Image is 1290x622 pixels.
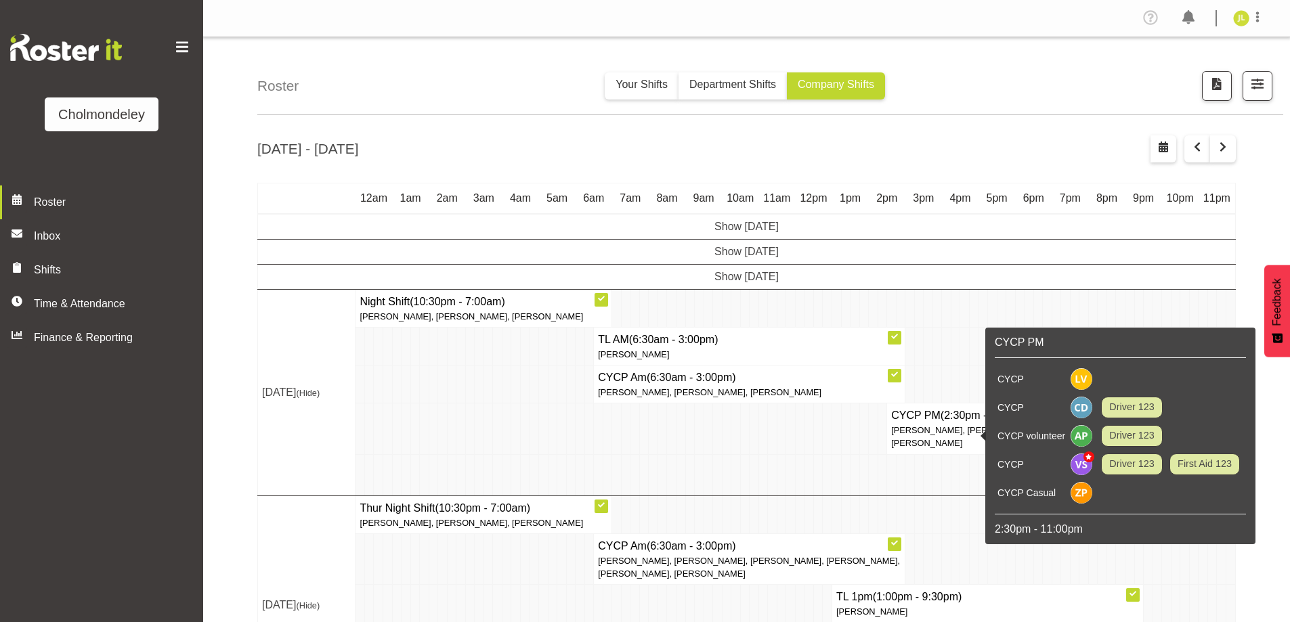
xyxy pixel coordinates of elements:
[869,183,905,214] th: 2pm
[1264,265,1290,357] button: Feedback - Show survey
[58,104,145,125] div: Cholmondeley
[258,214,1236,240] td: Show [DATE]
[1071,425,1092,447] img: amelie-paroll11627.jpg
[1202,71,1232,101] button: Download a PDF of the roster according to the set date range.
[1269,278,1285,326] span: Feedback
[1233,10,1249,26] img: jay-lowe9524.jpg
[257,138,358,159] h2: [DATE] - [DATE]
[891,407,1194,424] h4: CYCP PM
[649,183,685,214] th: 8am
[1015,183,1052,214] th: 6pm
[995,334,1246,351] h6: CYCP PM
[1109,457,1154,472] span: Driver 123
[995,365,1068,393] td: CYCP
[258,264,1236,289] td: Show [DATE]
[647,372,736,383] span: (6:30am - 3:00pm)
[258,239,1236,264] td: Show [DATE]
[995,450,1068,479] td: CYCP
[392,183,429,214] th: 1am
[257,75,299,96] h4: Roster
[1109,400,1154,415] span: Driver 123
[34,228,196,244] span: Inbox
[647,540,736,552] span: (6:30am - 3:00pm)
[598,370,901,386] h4: CYCP Am
[576,183,612,214] th: 6am
[1199,183,1236,214] th: 11pm
[598,332,901,348] h4: TL AM
[360,311,583,321] span: [PERSON_NAME], [PERSON_NAME], [PERSON_NAME]
[1243,71,1272,101] button: Filter Shifts
[1071,453,1092,475] img: victoria-spackman5507.jpg
[1125,183,1162,214] th: 9pm
[873,591,962,602] span: (1:00pm - 9:30pm)
[995,393,1068,422] td: CYCP
[616,79,668,90] span: Your Shifts
[356,183,392,214] th: 12am
[598,538,901,554] h4: CYCP Am
[435,502,531,514] span: (10:30pm - 7:00am)
[787,72,885,99] button: Company Shifts
[360,294,607,310] h4: Night Shift
[941,409,1036,421] span: (2:30pm - 11:00pm)
[598,387,821,397] span: [PERSON_NAME], [PERSON_NAME], [PERSON_NAME]
[891,425,1193,448] span: [PERSON_NAME], [PERSON_NAME], [PERSON_NAME], [PERSON_NAME], [PERSON_NAME]
[905,183,942,214] th: 3pm
[798,79,874,90] span: Company Shifts
[360,518,583,528] span: [PERSON_NAME], [PERSON_NAME], [PERSON_NAME]
[34,296,176,312] span: Time & Attendance
[539,183,576,214] th: 5am
[605,72,679,99] button: Your Shifts
[34,330,176,346] span: Finance & Reporting
[689,79,776,90] span: Department Shifts
[465,183,502,214] th: 3am
[995,521,1246,537] p: 2:30pm - 11:00pm
[612,183,649,214] th: 7am
[410,296,505,307] span: (10:30pm - 7:00am)
[1088,183,1125,214] th: 8pm
[942,183,979,214] th: 4pm
[10,34,122,61] img: Rosterit website logo
[598,349,669,359] span: [PERSON_NAME]
[296,600,320,610] span: (Hide)
[1151,135,1176,162] button: Select a specific date within the roster.
[296,388,320,398] span: (Hide)
[679,72,787,99] button: Department Shifts
[995,422,1068,450] td: CYCP volunteer
[429,183,465,214] th: 2am
[995,479,1068,507] td: CYCP Casual
[722,183,758,214] th: 10am
[1071,397,1092,418] img: camille-davidson6038.jpg
[979,183,1015,214] th: 5pm
[836,606,907,617] span: [PERSON_NAME]
[1109,428,1154,443] span: Driver 123
[360,500,607,516] h4: Thur Night Shift
[1162,183,1199,214] th: 10pm
[258,289,356,495] td: [DATE]
[34,262,176,278] span: Shifts
[685,183,722,214] th: 9am
[34,194,196,210] span: Roster
[832,183,869,214] th: 1pm
[598,556,900,579] span: [PERSON_NAME], [PERSON_NAME], [PERSON_NAME], [PERSON_NAME], [PERSON_NAME], [PERSON_NAME]
[836,589,1139,605] h4: TL 1pm
[1071,482,1092,504] img: zoe-palmer10907.jpg
[629,334,718,345] span: (6:30am - 3:00pm)
[1178,457,1232,472] span: First Aid 123
[502,183,538,214] th: 4am
[795,183,832,214] th: 12pm
[1071,368,1092,390] img: lynne-veal6958.jpg
[1052,183,1088,214] th: 7pm
[758,183,795,214] th: 11am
